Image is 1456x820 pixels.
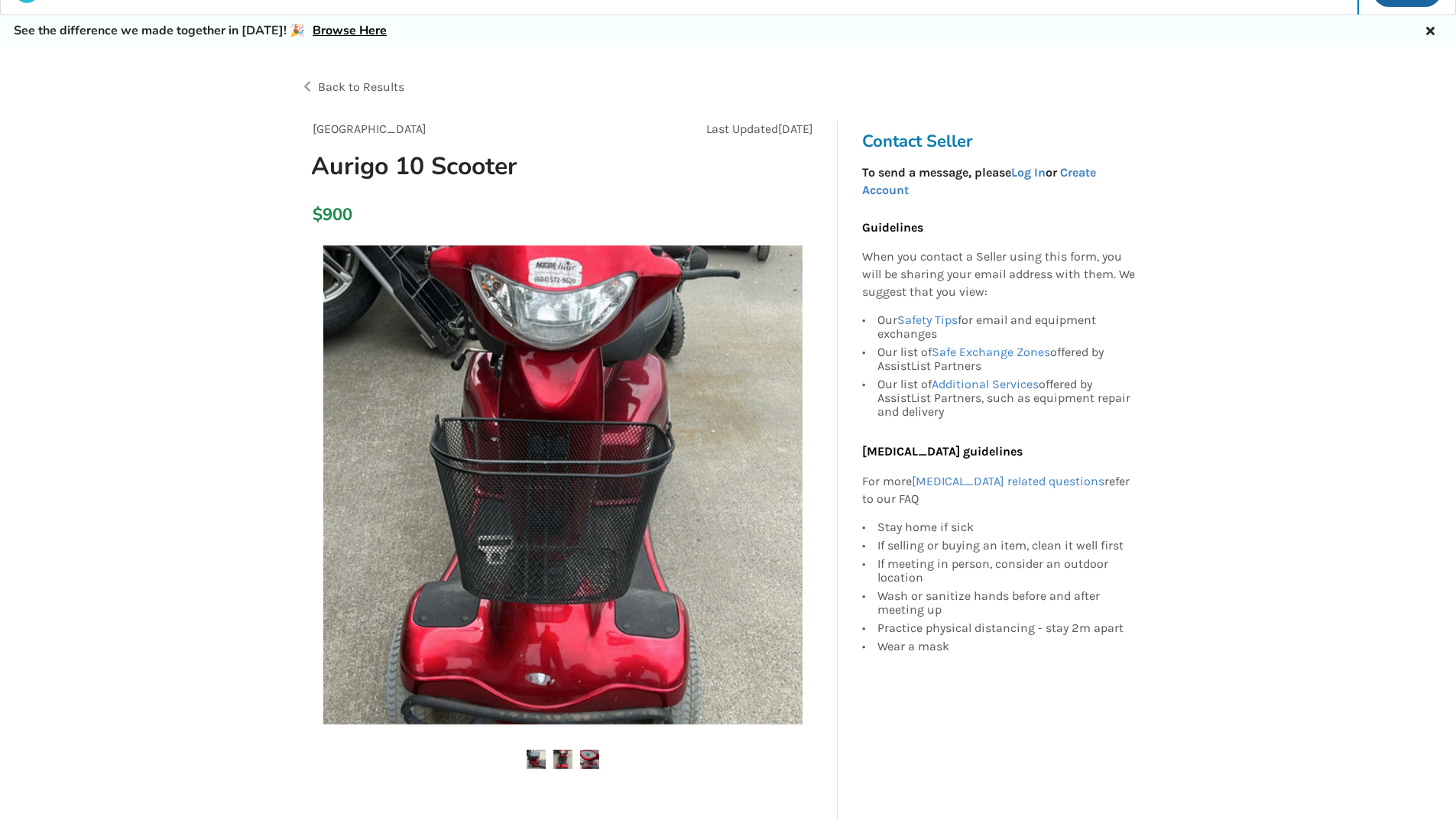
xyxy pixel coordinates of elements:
[877,375,1136,419] div: Our list of offered by AssistList Partners, such as equipment repair and delivery
[877,619,1136,637] div: Practice physical distancing - stay 2m apart
[877,520,1136,536] div: Stay home if sick
[862,220,923,235] b: Guidelines
[877,536,1136,555] div: If selling or buying an item, clean it well first
[897,313,958,327] a: Safety Tips
[862,444,1023,459] b: [MEDICAL_DATA] guidelines
[932,345,1050,359] a: Safe Exchange Zones
[877,313,1136,343] div: Our for email and equipment exchanges
[877,343,1136,375] div: Our list of offered by AssistList Partners
[862,248,1136,301] p: When you contact a Seller using this form, you will be sharing your email address with them. We s...
[912,474,1104,488] a: [MEDICAL_DATA] related questions
[778,122,813,136] span: [DATE]
[14,23,387,39] h5: See the difference we made together in [DATE]! 🎉
[862,473,1136,508] p: For more refer to our FAQ
[877,555,1136,587] div: If meeting in person, consider an outdoor location
[862,165,1096,197] strong: To send a message, please or
[580,750,599,769] img: aurigo 10 scooter-scooter-mobility-abbotsford-assistlist-listing
[299,151,660,182] h1: Aurigo 10 Scooter
[527,750,546,769] img: aurigo 10 scooter-scooter-mobility-abbotsford-assistlist-listing
[862,131,1143,152] h3: Contact Seller
[313,122,426,136] span: [GEOGRAPHIC_DATA]
[313,204,321,225] div: $900
[877,637,1136,653] div: Wear a mask
[862,165,1096,197] a: Create Account
[706,122,778,136] span: Last Updated
[313,22,387,39] a: Browse Here
[877,587,1136,619] div: Wash or sanitize hands before and after meeting up
[553,750,572,769] img: aurigo 10 scooter-scooter-mobility-abbotsford-assistlist-listing
[932,377,1039,391] a: Additional Services
[1011,165,1046,180] a: Log In
[318,79,404,94] span: Back to Results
